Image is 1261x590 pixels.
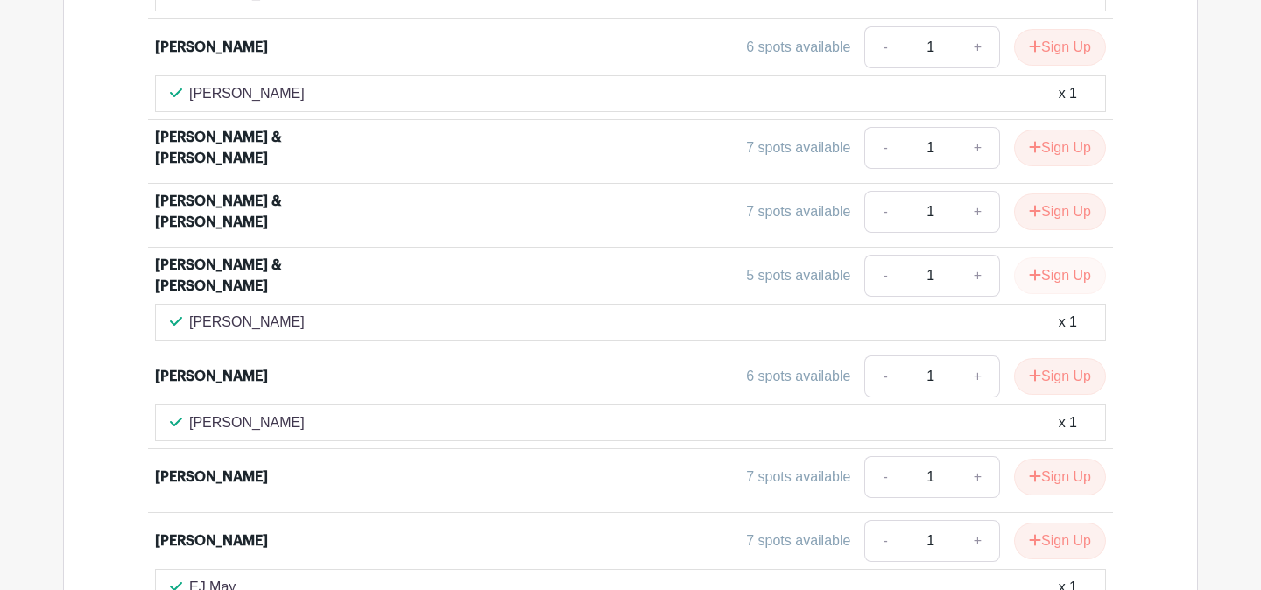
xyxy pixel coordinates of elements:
button: Sign Up [1014,193,1106,230]
button: Sign Up [1014,130,1106,166]
div: 7 spots available [746,467,850,488]
div: [PERSON_NAME] [155,366,268,387]
a: + [956,520,1000,562]
a: - [864,520,905,562]
a: + [956,127,1000,169]
div: 5 spots available [746,265,850,286]
button: Sign Up [1014,29,1106,66]
div: [PERSON_NAME] [155,467,268,488]
a: - [864,456,905,498]
a: + [956,456,1000,498]
button: Sign Up [1014,358,1106,395]
button: Sign Up [1014,523,1106,559]
div: x 1 [1059,312,1077,333]
div: x 1 [1059,83,1077,104]
a: + [956,255,1000,297]
button: Sign Up [1014,459,1106,495]
p: [PERSON_NAME] [189,312,305,333]
div: 7 spots available [746,530,850,551]
div: 6 spots available [746,37,850,58]
div: 7 spots available [746,201,850,222]
a: - [864,26,905,68]
a: - [864,355,905,397]
div: [PERSON_NAME] [155,37,268,58]
a: - [864,191,905,233]
p: [PERSON_NAME] [189,412,305,433]
div: 6 spots available [746,366,850,387]
div: x 1 [1059,412,1077,433]
div: [PERSON_NAME] & [PERSON_NAME] [155,127,372,169]
a: + [956,26,1000,68]
a: + [956,191,1000,233]
a: - [864,127,905,169]
div: [PERSON_NAME] & [PERSON_NAME] [155,255,372,297]
a: - [864,255,905,297]
button: Sign Up [1014,257,1106,294]
p: [PERSON_NAME] [189,83,305,104]
div: [PERSON_NAME] & [PERSON_NAME] [155,191,372,233]
a: + [956,355,1000,397]
div: 7 spots available [746,137,850,158]
div: [PERSON_NAME] [155,530,268,551]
